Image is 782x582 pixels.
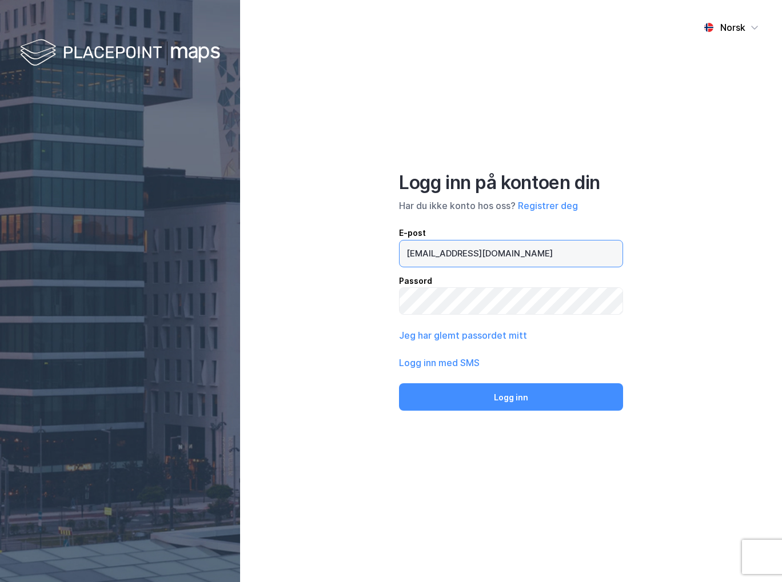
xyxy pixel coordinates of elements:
[399,328,527,342] button: Jeg har glemt passordet mitt
[399,274,623,288] div: Passord
[399,171,623,194] div: Logg inn på kontoen din
[720,21,745,34] div: Norsk
[725,527,782,582] div: Kontrollprogram for chat
[399,383,623,411] button: Logg inn
[725,527,782,582] iframe: Chat Widget
[20,37,220,70] img: logo-white.f07954bde2210d2a523dddb988cd2aa7.svg
[518,199,578,212] button: Registrer deg
[399,356,480,370] button: Logg inn med SMS
[399,226,623,240] div: E-post
[399,199,623,212] div: Har du ikke konto hos oss?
